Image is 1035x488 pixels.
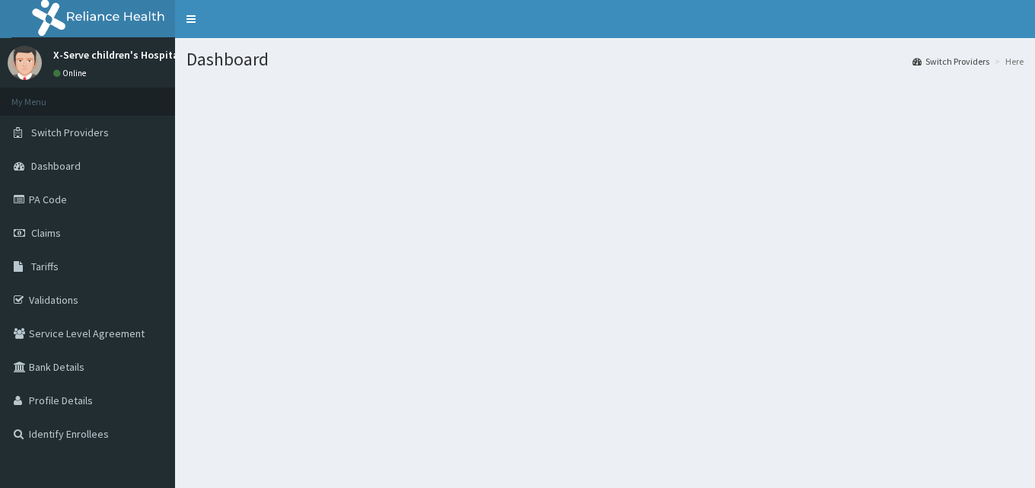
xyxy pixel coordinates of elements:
[31,126,109,139] span: Switch Providers
[31,226,61,240] span: Claims
[991,55,1024,68] li: Here
[53,68,90,78] a: Online
[912,55,989,68] a: Switch Providers
[31,159,81,173] span: Dashboard
[31,260,59,273] span: Tariffs
[8,46,42,80] img: User Image
[53,49,182,60] p: X-Serve children's Hospital
[186,49,1024,69] h1: Dashboard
